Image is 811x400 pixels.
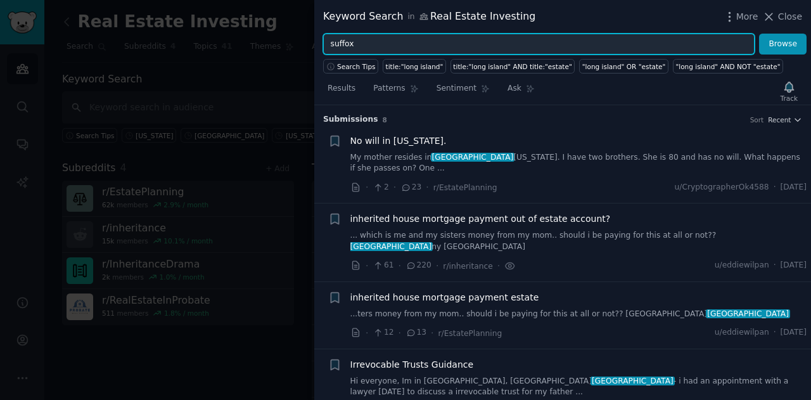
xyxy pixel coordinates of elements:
[438,329,502,338] span: r/EstatePlanning
[781,182,807,193] span: [DATE]
[350,212,611,226] a: inherited house mortgage payment out of estate account?
[323,34,755,55] input: Try a keyword related to your business
[715,260,769,271] span: u/eddiewilpan
[778,10,802,23] span: Close
[369,79,423,105] a: Patterns
[350,291,539,304] a: inherited house mortgage payment estate
[373,182,388,193] span: 2
[350,134,447,148] a: No will in [US_STATE].
[350,230,807,252] a: ... which is me and my sisters money from my mom.. should i be paying for this at all or not??[GE...
[426,181,428,194] span: ·
[774,182,776,193] span: ·
[405,260,431,271] span: 220
[337,62,376,71] span: Search Tips
[715,327,769,339] span: u/eddiewilpan
[762,10,802,23] button: Close
[768,115,791,124] span: Recent
[383,116,387,124] span: 8
[706,309,789,318] span: [GEOGRAPHIC_DATA]
[768,115,802,124] button: Recent
[723,10,758,23] button: More
[508,83,521,94] span: Ask
[774,327,776,339] span: ·
[366,259,368,273] span: ·
[673,59,783,74] a: "long island" AND NOT "estate"
[591,377,674,385] span: [GEOGRAPHIC_DATA]
[750,115,764,124] div: Sort
[781,260,807,271] span: [DATE]
[323,79,360,105] a: Results
[393,181,396,194] span: ·
[436,259,438,273] span: ·
[323,9,535,25] div: Keyword Search Real Estate Investing
[407,11,414,23] span: in
[453,62,572,71] div: title:"long island" AND title:"estate"
[432,79,494,105] a: Sentiment
[350,152,807,174] a: My mother resides in[GEOGRAPHIC_DATA][US_STATE]. I have two brothers. She is 80 and has no will. ...
[736,10,758,23] span: More
[373,260,393,271] span: 61
[350,309,807,320] a: ...ters money from my mom.. should i be paying for this at all or not?? [GEOGRAPHIC_DATA][GEOGRAP...
[759,34,807,55] button: Browse
[399,259,401,273] span: ·
[373,327,393,339] span: 12
[373,83,405,94] span: Patterns
[405,327,426,339] span: 13
[675,182,769,193] span: u/CryptographerOk4588
[383,59,446,74] a: title:"long island"
[431,153,514,162] span: [GEOGRAPHIC_DATA]
[437,83,476,94] span: Sentiment
[400,182,421,193] span: 23
[350,376,807,398] a: Hi everyone, Im in [GEOGRAPHIC_DATA], [GEOGRAPHIC_DATA][GEOGRAPHIC_DATA]- i had an appointment wi...
[443,262,492,271] span: r/inheritance
[781,327,807,339] span: [DATE]
[579,59,668,74] a: "long island" OR "estate"
[323,59,378,74] button: Search Tips
[366,326,368,340] span: ·
[350,358,474,371] a: Irrevocable Trusts Guidance
[497,259,500,273] span: ·
[323,114,378,126] span: Submission s
[503,79,539,105] a: Ask
[774,260,776,271] span: ·
[386,62,444,71] div: title:"long island"
[582,62,666,71] div: "long island" OR "estate"
[399,326,401,340] span: ·
[675,62,780,71] div: "long island" AND NOT "estate"
[328,83,355,94] span: Results
[431,326,433,340] span: ·
[349,242,433,251] span: [GEOGRAPHIC_DATA]
[366,181,368,194] span: ·
[450,59,575,74] a: title:"long island" AND title:"estate"
[433,183,497,192] span: r/EstatePlanning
